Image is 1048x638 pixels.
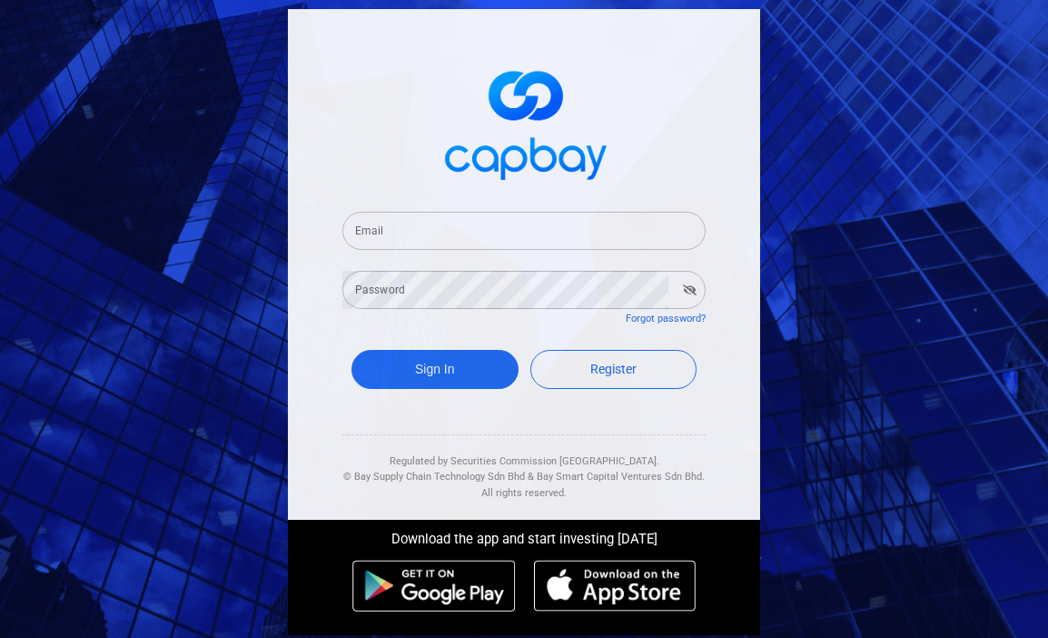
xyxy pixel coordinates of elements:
span: © Bay Supply Chain Technology Sdn Bhd [343,471,525,483]
div: Regulated by Securities Commission [GEOGRAPHIC_DATA]. & All rights reserved. [342,435,706,502]
img: android [352,560,516,613]
img: logo [433,55,615,190]
img: ios [534,560,696,613]
a: Register [530,350,697,389]
span: Bay Smart Capital Ventures Sdn Bhd. [537,471,705,483]
button: Sign In [351,350,519,389]
div: Download the app and start investing [DATE] [274,520,774,551]
a: Forgot password? [626,313,706,324]
span: Register [590,362,637,376]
